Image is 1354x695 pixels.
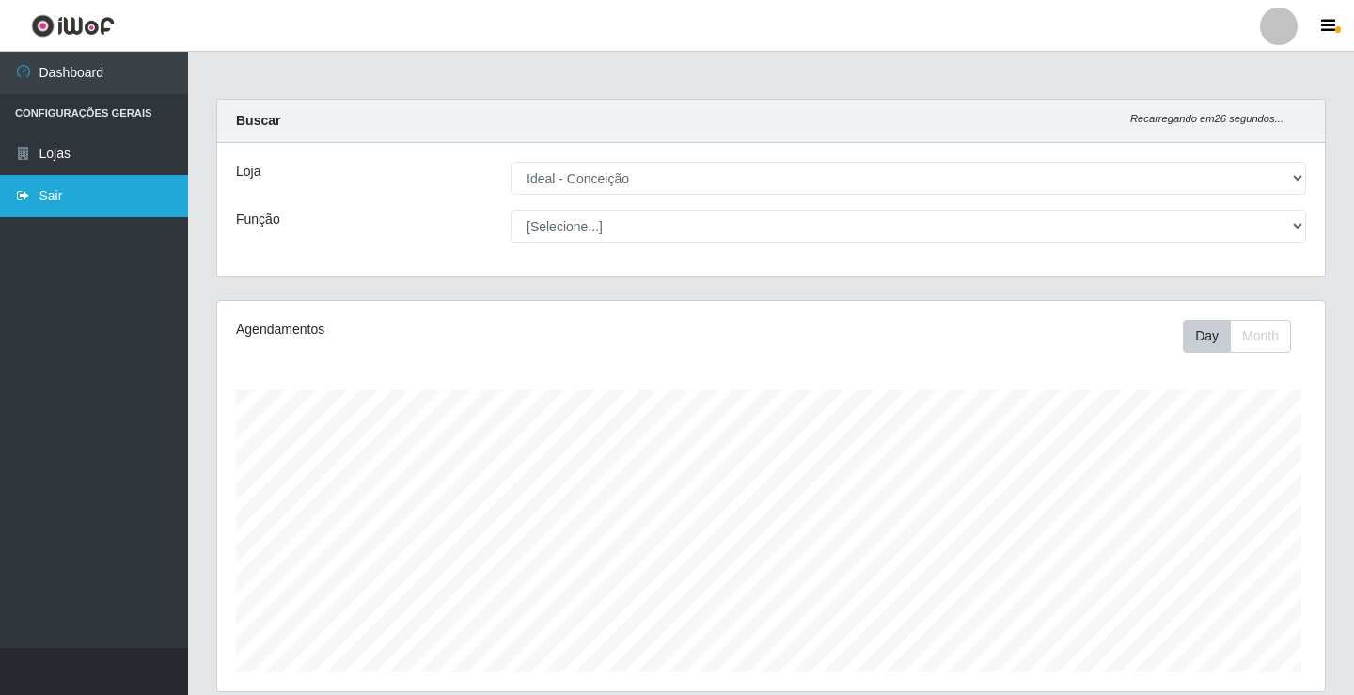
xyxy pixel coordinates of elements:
[236,320,666,340] div: Agendamentos
[1183,320,1231,353] button: Day
[1183,320,1306,353] div: Toolbar with button groups
[31,14,115,38] img: CoreUI Logo
[236,113,280,128] strong: Buscar
[236,210,280,229] label: Função
[1183,320,1291,353] div: First group
[1230,320,1291,353] button: Month
[1130,113,1283,124] i: Recarregando em 26 segundos...
[236,162,260,182] label: Loja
